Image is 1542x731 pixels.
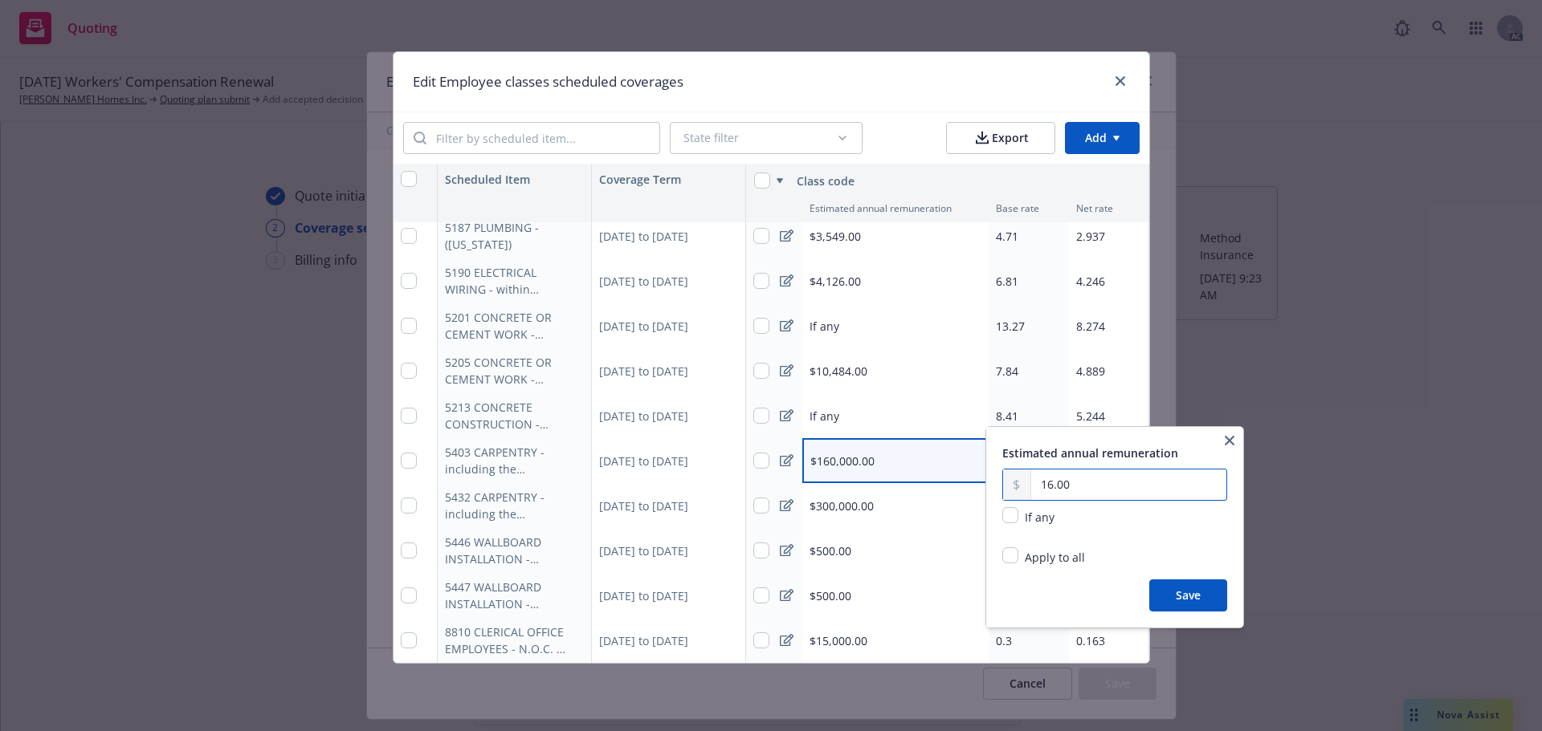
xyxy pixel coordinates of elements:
[535,684,561,700] span: Back
[959,312,969,322] svg: clear selection
[1149,579,1227,611] button: Save
[1025,550,1085,565] span: Apply to all
[920,684,946,700] span: Next
[1031,469,1226,500] input: 0.00
[1025,510,1055,525] span: If any
[807,308,953,323] span: 1 line of coverage selected
[1002,445,1178,461] span: Estimated annual remuneration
